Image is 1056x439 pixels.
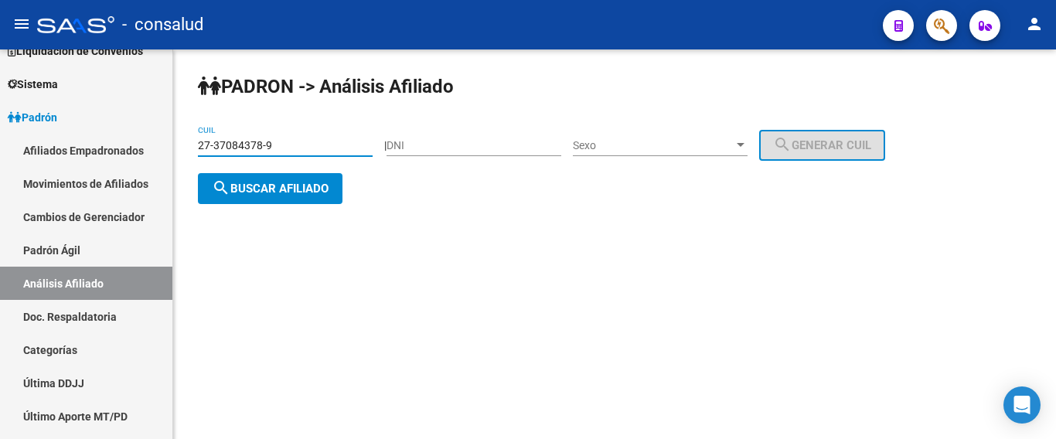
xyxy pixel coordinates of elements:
mat-icon: menu [12,15,31,33]
div: Open Intercom Messenger [1003,386,1041,424]
mat-icon: search [212,179,230,197]
button: Generar CUIL [759,130,885,161]
div: | [384,139,897,151]
strong: PADRON -> Análisis Afiliado [198,76,454,97]
span: Sexo [573,139,734,152]
span: - consalud [122,8,203,42]
span: Buscar afiliado [212,182,329,196]
span: Generar CUIL [773,138,871,152]
mat-icon: search [773,135,792,154]
span: Liquidación de Convenios [8,43,143,60]
button: Buscar afiliado [198,173,342,204]
span: Sistema [8,76,58,93]
mat-icon: person [1025,15,1044,33]
span: Padrón [8,109,57,126]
